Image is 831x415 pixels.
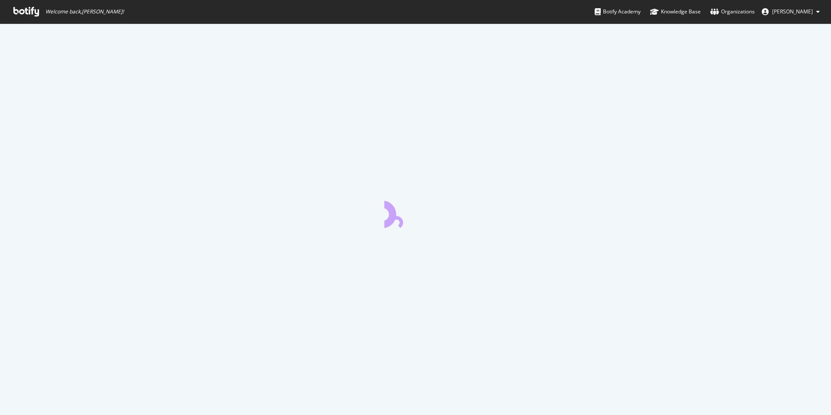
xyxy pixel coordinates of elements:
[650,7,701,16] div: Knowledge Base
[595,7,641,16] div: Botify Academy
[45,8,124,15] span: Welcome back, [PERSON_NAME] !
[772,8,813,15] span: Alex Klein
[755,5,827,19] button: [PERSON_NAME]
[710,7,755,16] div: Organizations
[384,197,447,228] div: animation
